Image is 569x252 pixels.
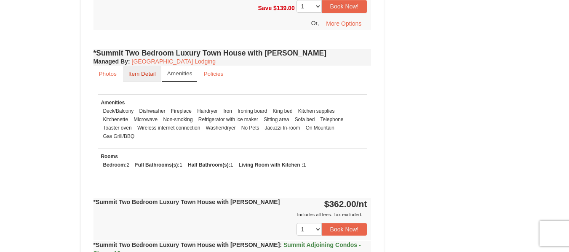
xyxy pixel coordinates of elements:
[293,115,317,124] li: Sofa bed
[162,66,198,82] a: Amenities
[239,124,261,132] li: No Pets
[304,124,337,132] li: On Mountain
[167,70,192,77] small: Amenities
[203,71,223,77] small: Policies
[128,71,156,77] small: Item Detail
[101,161,132,169] li: 2
[198,66,229,82] a: Policies
[296,107,337,115] li: Kitchen supplies
[93,58,130,65] strong: :
[133,161,184,169] li: 1
[123,66,161,82] a: Item Detail
[93,66,122,82] a: Photos
[204,124,238,132] li: Washer/dryer
[188,162,230,168] strong: Half Bathroom(s):
[237,161,308,169] li: 1
[169,107,194,115] li: Fireplace
[280,241,282,248] span: :
[137,107,168,115] li: Dishwasher
[195,107,220,115] li: Hairdryer
[101,100,125,106] small: Amenities
[135,162,180,168] strong: Full Bathrooms(s):
[322,223,367,236] button: Book Now!
[101,124,134,132] li: Toaster oven
[131,115,160,124] li: Microwave
[258,5,272,11] span: Save
[93,49,371,57] h4: *Summit Two Bedroom Luxury Town House with [PERSON_NAME]
[262,115,291,124] li: Sitting area
[99,71,117,77] small: Photos
[311,19,319,26] span: Or,
[318,115,346,124] li: Telephone
[101,154,118,159] small: Rooms
[93,210,367,219] div: Includes all fees. Tax excluded.
[196,115,260,124] li: Refrigerator with ice maker
[239,162,303,168] strong: Living Room with Kitchen :
[101,115,131,124] li: Kitchenette
[235,107,269,115] li: Ironing board
[101,132,137,141] li: Gas Grill/BBQ
[93,58,128,65] span: Managed By
[103,162,127,168] strong: Bedroom:
[321,17,367,30] button: More Options
[186,161,235,169] li: 1
[273,5,295,11] span: $139.00
[262,124,302,132] li: Jacuzzi In-room
[324,199,367,209] strong: $362.00
[161,115,195,124] li: Non-smoking
[356,199,367,209] span: /nt
[135,124,202,132] li: Wireless internet connection
[221,107,234,115] li: Iron
[101,107,136,115] li: Deck/Balcony
[271,107,295,115] li: King bed
[93,199,280,205] strong: *Summit Two Bedroom Luxury Town House with [PERSON_NAME]
[132,58,216,65] a: [GEOGRAPHIC_DATA] Lodging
